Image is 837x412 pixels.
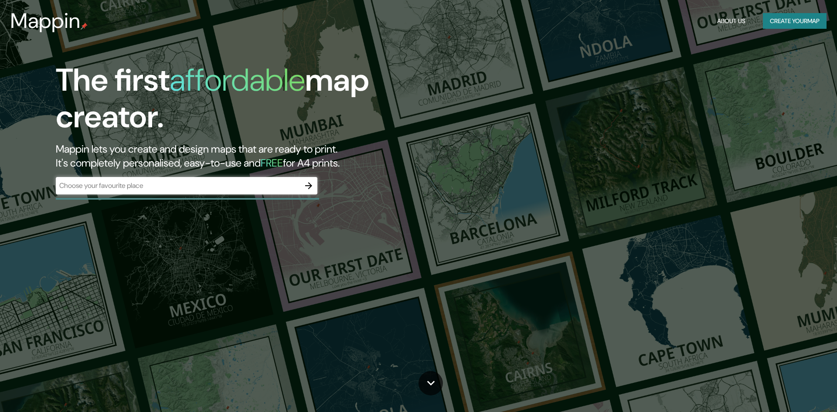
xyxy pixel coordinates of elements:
[170,60,305,100] h1: affordable
[763,13,827,29] button: Create yourmap
[10,9,81,33] h3: Mappin
[56,62,474,142] h1: The first map creator.
[56,142,474,170] h2: Mappin lets you create and design maps that are ready to print. It's completely personalised, eas...
[56,180,300,191] input: Choose your favourite place
[261,156,283,170] h5: FREE
[714,13,749,29] button: About Us
[81,23,88,30] img: mappin-pin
